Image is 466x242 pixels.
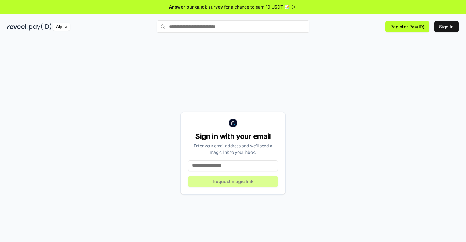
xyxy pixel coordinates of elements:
button: Register Pay(ID) [385,21,429,32]
img: logo_small [229,119,237,127]
button: Sign In [434,21,459,32]
div: Alpha [53,23,70,31]
img: reveel_dark [7,23,28,31]
img: pay_id [29,23,52,31]
div: Enter your email address and we’ll send a magic link to your inbox. [188,143,278,155]
span: Answer our quick survey [169,4,223,10]
span: for a chance to earn 10 USDT 📝 [224,4,289,10]
div: Sign in with your email [188,132,278,141]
